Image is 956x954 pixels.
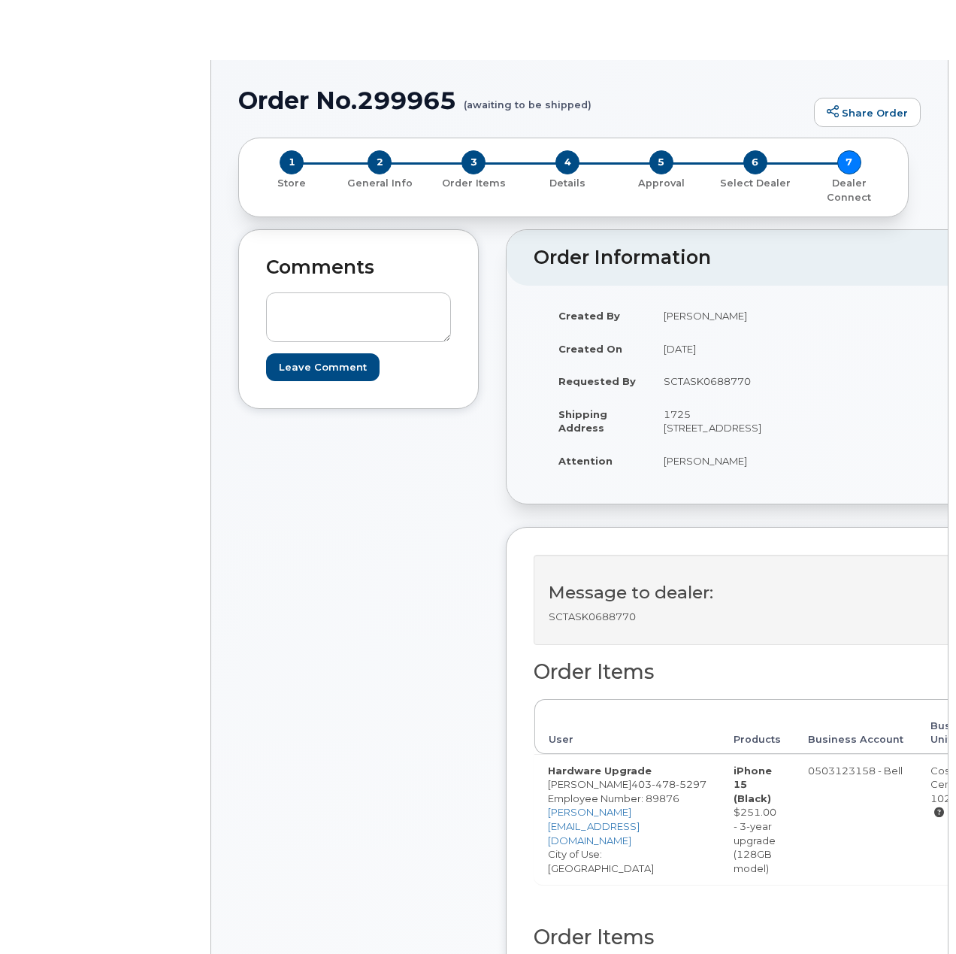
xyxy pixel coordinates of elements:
[614,174,708,190] a: 5 Approval
[521,174,615,190] a: 4 Details
[427,174,521,190] a: 3 Order Items
[339,177,421,190] p: General Info
[631,778,706,790] span: 403
[257,177,327,190] p: Store
[527,177,609,190] p: Details
[555,150,579,174] span: 4
[649,150,673,174] span: 5
[676,778,706,790] span: 5297
[461,150,486,174] span: 3
[558,343,622,355] strong: Created On
[734,765,772,804] strong: iPhone 15 (Black)
[652,778,676,790] span: 478
[238,87,806,114] h1: Order No.299965
[558,408,607,435] strong: Shipping Address
[650,299,800,332] td: [PERSON_NAME]
[558,455,613,467] strong: Attention
[650,365,800,398] td: SCTASK0688770
[548,806,640,846] a: [PERSON_NAME][EMAIL_ADDRESS][DOMAIN_NAME]
[650,332,800,365] td: [DATE]
[534,754,720,885] td: [PERSON_NAME] City of Use: [GEOGRAPHIC_DATA]
[720,699,794,754] th: Products
[464,87,591,111] small: (awaiting to be shipped)
[794,699,917,754] th: Business Account
[743,150,767,174] span: 6
[548,765,652,777] strong: Hardware Upgrade
[650,444,800,477] td: [PERSON_NAME]
[794,754,917,885] td: 0503123158 - Bell
[280,150,304,174] span: 1
[708,174,802,190] a: 6 Select Dealer
[333,174,427,190] a: 2 General Info
[251,174,333,190] a: 1 Store
[720,754,794,885] td: $251.00 - 3-year upgrade (128GB model)
[714,177,796,190] p: Select Dealer
[534,699,720,754] th: User
[368,150,392,174] span: 2
[548,792,679,804] span: Employee Number: 89876
[558,310,620,322] strong: Created By
[620,177,702,190] p: Approval
[558,375,636,387] strong: Requested By
[650,398,800,444] td: 1725 [STREET_ADDRESS]
[266,257,451,278] h2: Comments
[814,98,921,128] a: Share Order
[266,353,380,381] input: Leave Comment
[433,177,515,190] p: Order Items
